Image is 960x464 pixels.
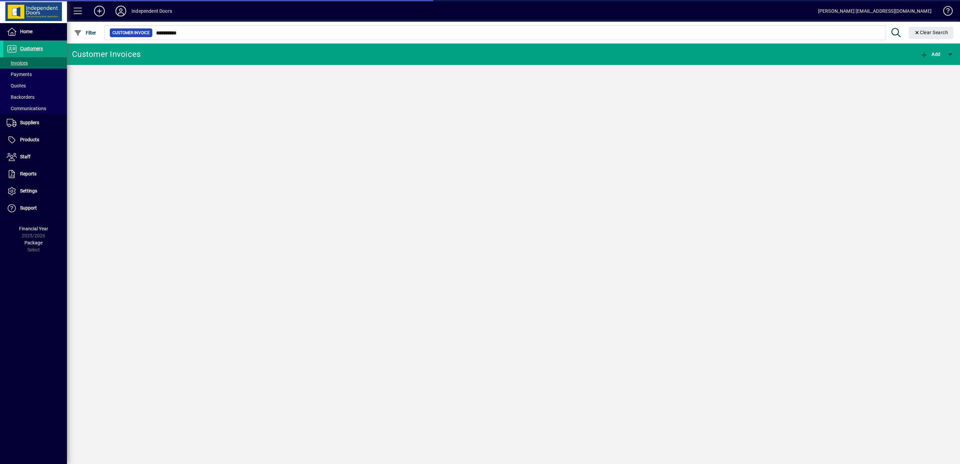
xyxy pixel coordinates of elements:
[7,60,28,66] span: Invoices
[3,57,67,69] a: Invoices
[7,83,26,88] span: Quotes
[72,49,141,60] div: Customer Invoices
[914,30,948,35] span: Clear Search
[3,200,67,217] a: Support
[20,205,37,211] span: Support
[20,120,39,125] span: Suppliers
[3,149,67,165] a: Staff
[918,48,942,60] button: Add
[19,226,48,231] span: Financial Year
[3,103,67,114] a: Communications
[89,5,110,17] button: Add
[20,137,39,142] span: Products
[24,240,43,245] span: Package
[7,72,32,77] span: Payments
[72,27,98,39] button: Filter
[20,171,36,176] span: Reports
[818,6,932,16] div: [PERSON_NAME] [EMAIL_ADDRESS][DOMAIN_NAME]
[3,80,67,91] a: Quotes
[74,30,96,35] span: Filter
[938,1,952,23] a: Knowledge Base
[7,106,46,111] span: Communications
[3,166,67,182] a: Reports
[20,154,30,159] span: Staff
[3,114,67,131] a: Suppliers
[3,69,67,80] a: Payments
[20,29,32,34] span: Home
[3,91,67,103] a: Backorders
[110,5,132,17] button: Profile
[7,94,34,100] span: Backorders
[3,132,67,148] a: Products
[132,6,172,16] div: Independent Doors
[3,183,67,200] a: Settings
[112,29,150,36] span: Customer Invoice
[909,27,954,39] button: Clear
[20,46,43,51] span: Customers
[20,188,37,194] span: Settings
[3,23,67,40] a: Home
[920,52,940,57] span: Add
